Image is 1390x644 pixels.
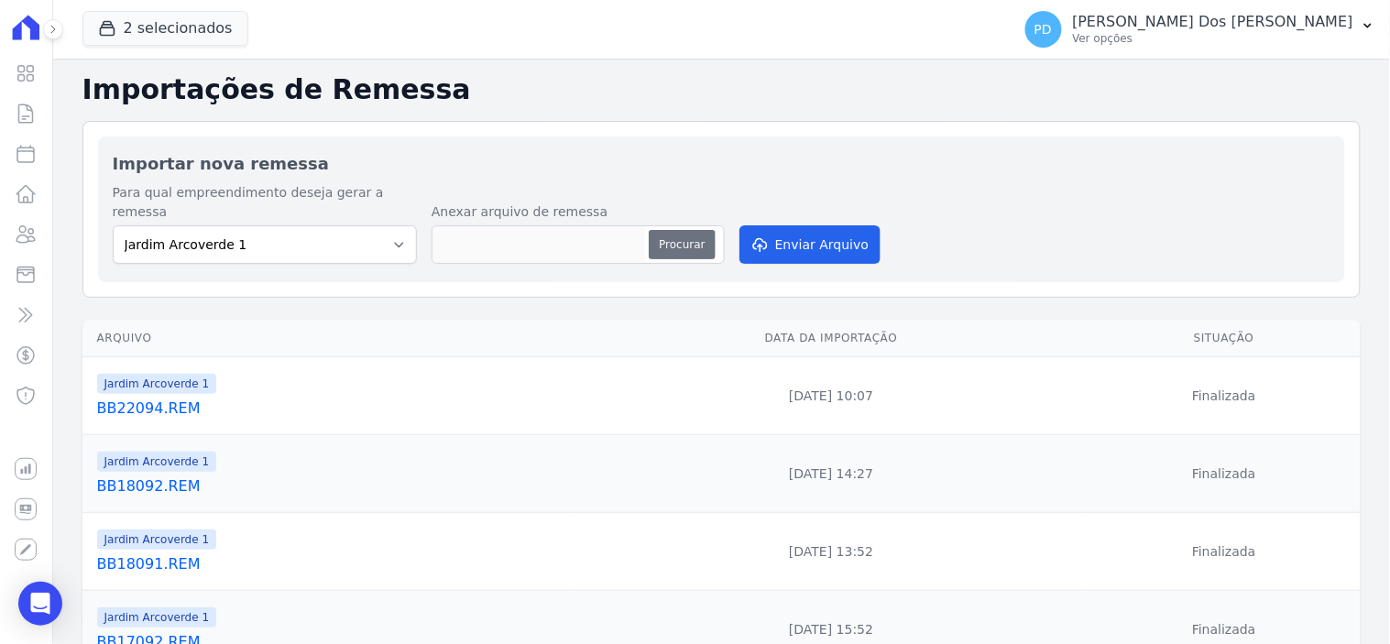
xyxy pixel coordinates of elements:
span: Jardim Arcoverde 1 [97,374,217,394]
td: Finalizada [1088,357,1361,435]
span: Jardim Arcoverde 1 [97,607,217,628]
button: Enviar Arquivo [739,225,881,264]
td: [DATE] 13:52 [575,513,1088,591]
h2: Importar nova remessa [113,151,1330,176]
h2: Importações de Remessa [82,73,1361,106]
span: PD [1034,23,1052,36]
button: Procurar [649,230,715,259]
p: Ver opções [1073,31,1353,46]
label: Para qual empreendimento deseja gerar a remessa [113,183,417,222]
td: Finalizada [1088,513,1361,591]
a: BB22094.REM [97,398,568,420]
label: Anexar arquivo de remessa [432,202,725,222]
th: Data da Importação [575,320,1088,357]
th: Arquivo [82,320,575,357]
td: [DATE] 10:07 [575,357,1088,435]
div: Open Intercom Messenger [18,582,62,626]
button: PD [PERSON_NAME] Dos [PERSON_NAME] Ver opções [1011,4,1390,55]
td: Finalizada [1088,435,1361,513]
button: 2 selecionados [82,11,248,46]
p: [PERSON_NAME] Dos [PERSON_NAME] [1073,13,1353,31]
a: BB18092.REM [97,475,568,497]
a: BB18091.REM [97,553,568,575]
span: Jardim Arcoverde 1 [97,529,217,550]
td: [DATE] 14:27 [575,435,1088,513]
span: Jardim Arcoverde 1 [97,452,217,472]
th: Situação [1088,320,1361,357]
